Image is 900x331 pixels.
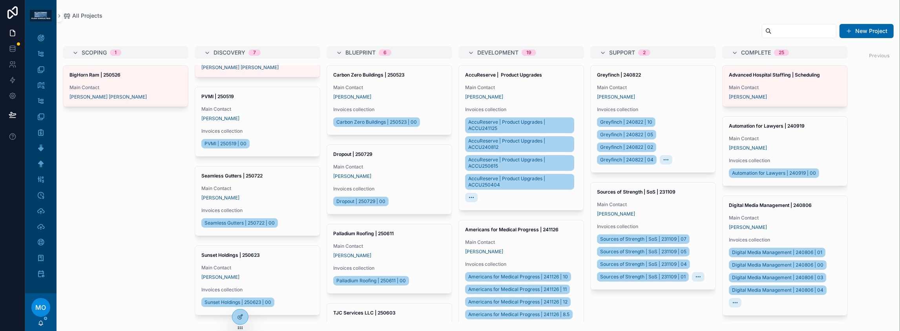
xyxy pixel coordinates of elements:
span: AccuReserve | Product Upgrades | ACCU241125 [468,119,571,132]
div: 19 [526,49,531,56]
span: Greyfinch | 240822 | 04 [600,157,654,163]
strong: Palladium Roofing | 250611 [333,230,394,236]
span: Main Contact [201,185,314,192]
a: [PERSON_NAME] [333,173,371,179]
span: [PERSON_NAME] [597,211,635,217]
strong: Sources of Strength | SoS | 231109 [597,189,675,195]
div: 6 [383,49,387,56]
span: Americans for Medical Progress | 241126 | 8.5 [468,311,570,318]
strong: Seamless Gutters | 250722 [201,173,263,179]
strong: PVMI | 250519 [201,93,234,99]
a: AccuReserve | Product Upgrades | ACCU240812 [465,136,574,152]
span: Main Contact [465,239,577,245]
span: PVMI | 250519 | 00 [204,141,246,147]
a: Sources of Strength | SoS | 231109Main Contact[PERSON_NAME]Invoices collectionSources of Strength... [590,182,716,290]
span: Main Contact [729,135,841,142]
span: [PERSON_NAME] [465,94,503,100]
span: Digital Media Management | 240806 | 01 [732,249,822,256]
span: Carbon Zero Buildings | 250523 | 00 [336,119,417,125]
span: [PERSON_NAME] [729,94,767,100]
span: Americans for Medical Progress | 241126 | 12 [468,299,568,305]
span: Automation for Lawyers | 240919 | 00 [732,170,816,176]
span: AccuReserve | Product Upgrades | ACCU240812 [468,138,571,150]
a: [PERSON_NAME] [201,274,239,280]
div: scrollable content [25,31,57,293]
a: [PERSON_NAME] [333,252,371,259]
a: [PERSON_NAME] [201,115,239,122]
span: Main Contact [597,201,709,208]
div: 7 [253,49,256,56]
a: Digital Media Management | 240806 | 01 [729,248,825,257]
strong: Automation for Lawyers | 240919 [729,123,805,129]
span: Greyfinch | 240822 | 05 [600,132,653,138]
span: Greyfinch | 240822 | 02 [600,144,653,150]
a: Digital Media Management | 240806 | 00 [729,260,827,270]
a: All Projects [63,12,102,20]
span: Sources of Strength | SoS | 231109 | 04 [600,261,687,267]
a: Greyfinch | 240822 | 05 [597,130,656,139]
span: AccuReserve | Product Upgrades | ACCU250615 [468,157,571,169]
img: App logo [30,10,52,22]
span: Blueprint [345,49,376,57]
a: Dropout | 250729 | 00 [333,197,389,206]
a: [PERSON_NAME] [597,94,635,100]
a: Sources of Strength | SoS | 231109 | 05 [597,247,690,256]
a: Automation for Lawyers | 240919Main Contact[PERSON_NAME]Invoices collectionAutomation for Lawyers... [722,116,848,186]
span: Main Contact [201,106,314,112]
strong: Digital Media Management | 240806 [729,202,812,208]
a: AccuReserve | Product Upgrades | ACCU250404 [465,174,574,190]
span: Main Contact [201,265,314,271]
a: Carbon Zero Buildings | 250523Main Contact[PERSON_NAME]Invoices collectionCarbon Zero Buildings |... [327,65,452,135]
a: Sources of Strength | SoS | 231109 | 01 [597,272,689,282]
a: AccuReserve | Product Upgrades | ACCU241125 [465,117,574,133]
span: Sources of Strength | SoS | 231109 | 01 [600,274,686,280]
strong: Carbon Zero Buildings | 250523 [333,72,405,78]
a: Sources of Strength | SoS | 231109 | 04 [597,260,690,269]
a: [PERSON_NAME] [729,145,767,151]
a: Palladium Roofing | 250611Main Contact[PERSON_NAME]Invoices collectionPalladium Roofing | 250611 ... [327,224,452,294]
span: Invoices collection [597,106,709,113]
a: [PERSON_NAME] [333,94,371,100]
a: Americans for Medical Progress | 241126 | 11 [465,285,570,294]
div: 25 [779,49,784,56]
span: [PERSON_NAME] [PERSON_NAME] [69,94,147,100]
a: [PERSON_NAME] [729,224,767,230]
a: Digital Media Management | 240806 | 03 [729,273,826,282]
span: Sources of Strength | SoS | 231109 | 07 [600,236,686,242]
strong: AccuReserve | Product Upgrades [465,72,542,78]
span: MO [36,303,46,312]
span: Support [609,49,635,57]
span: Complete [741,49,771,57]
span: Development [477,49,518,57]
div: 1 [115,49,117,56]
span: AccuReserve | Product Upgrades | ACCU250404 [468,176,571,188]
span: Palladium Roofing | 250611 | 00 [336,278,406,284]
a: Advanced Hospital Staffing | SchedulingMain Contact[PERSON_NAME] [722,65,848,107]
a: AccuReserve | Product Upgrades | ACCU250615 [465,155,574,171]
a: Seamless Gutters | 250722 | 00 [201,218,278,228]
span: [PERSON_NAME] [201,195,239,201]
a: Greyfinch | 240822 | 10 [597,117,655,127]
a: Palladium Roofing | 250611 | 00 [333,276,409,285]
span: Invoices collection [333,106,445,113]
span: Digital Media Management | 240806 | 04 [732,287,823,293]
span: Main Contact [597,84,709,91]
a: Sources of Strength | SoS | 231109 | 07 [597,234,690,244]
a: Automation for Lawyers | 240919 | 00 [729,168,819,178]
span: All Projects [72,12,102,20]
span: Main Contact [333,243,445,249]
a: [PERSON_NAME] [465,249,503,255]
span: Main Contact [333,84,445,91]
a: Seamless Gutters | 250722Main Contact[PERSON_NAME]Invoices collectionSeamless Gutters | 250722 | 00 [195,166,320,236]
span: Invoices collection [597,223,709,230]
strong: Advanced Hospital Staffing | Scheduling [729,72,820,78]
span: Main Contact [333,164,445,170]
a: BigHorn Ram | 250526Main Contact[PERSON_NAME] [PERSON_NAME] [63,65,188,107]
strong: Greyfinch | 240822 [597,72,641,78]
